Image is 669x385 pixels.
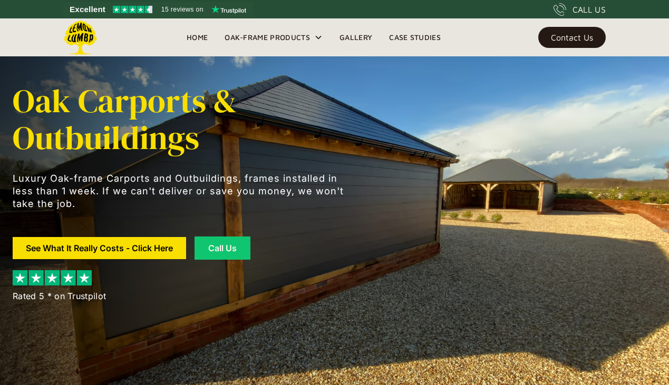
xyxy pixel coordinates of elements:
a: Call Us [195,236,250,260]
a: CALL US [554,3,606,16]
a: See Lemon Lumba reviews on Trustpilot [63,2,254,17]
h1: Oak Carports & Outbuildings [13,83,350,156]
a: Home [178,29,216,45]
img: Trustpilot logo [211,5,246,14]
p: Luxury Oak-frame Carports and Outbuildings, frames installed in less than 1 week. If we can't del... [13,172,350,210]
span: Excellent [70,3,105,16]
div: Oak-Frame Products [216,18,331,56]
img: Trustpilot 4.5 stars [113,6,152,13]
span: 15 reviews on [161,3,203,16]
div: Contact Us [551,34,593,41]
a: Contact Us [538,27,606,48]
div: CALL US [573,3,606,16]
a: Case Studies [381,29,449,45]
a: Gallery [331,29,381,45]
div: Call Us [208,244,237,252]
div: Oak-Frame Products [225,31,310,44]
a: See What It Really Costs - Click Here [13,237,186,259]
div: Rated 5 * on Trustpilot [13,290,106,302]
